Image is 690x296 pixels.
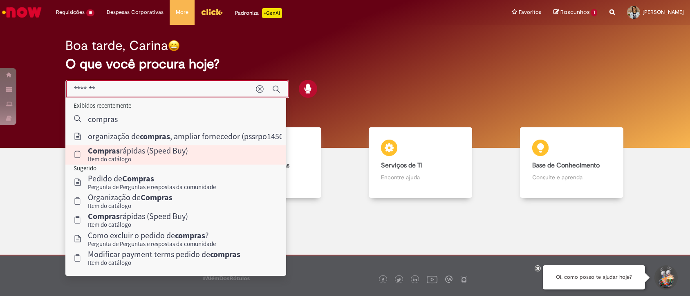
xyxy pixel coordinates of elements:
div: Oi, como posso te ajudar hoje? [543,265,645,289]
button: Iniciar Conversa de Suporte [653,265,678,290]
b: Base de Conhecimento [532,161,600,169]
span: More [176,8,188,16]
p: +GenAi [262,8,282,18]
img: logo_footer_naosei.png [460,276,468,283]
h2: Boa tarde, Carina [65,38,168,53]
img: logo_footer_linkedin.png [413,278,417,282]
span: Rascunhos [560,8,590,16]
p: Encontre ajuda [381,173,460,181]
img: logo_footer_facebook.png [381,278,385,282]
a: Rascunhos [553,9,597,16]
img: logo_footer_youtube.png [427,274,437,285]
span: Despesas Corporativas [107,8,164,16]
p: Consulte e aprenda [532,173,611,181]
span: Requisições [56,8,85,16]
a: Serviços de TI Encontre ajuda [345,127,496,198]
a: Tirar dúvidas Tirar dúvidas com Lupi Assist e Gen Ai [43,127,194,198]
img: ServiceNow [1,4,43,20]
span: 15 [86,9,94,16]
img: logo_footer_twitter.png [397,278,401,282]
img: happy-face.png [168,40,180,52]
b: Catálogo de Ofertas [230,161,289,169]
img: logo_footer_workplace.png [445,276,453,283]
span: [PERSON_NAME] [643,9,684,16]
b: Serviços de TI [381,161,423,169]
div: Padroniza [235,8,282,18]
span: 1 [591,9,597,16]
a: Base de Conhecimento Consulte e aprenda [496,127,647,198]
img: click_logo_yellow_360x200.png [201,6,223,18]
span: Favoritos [519,8,541,16]
h2: O que você procura hoje? [65,57,625,71]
